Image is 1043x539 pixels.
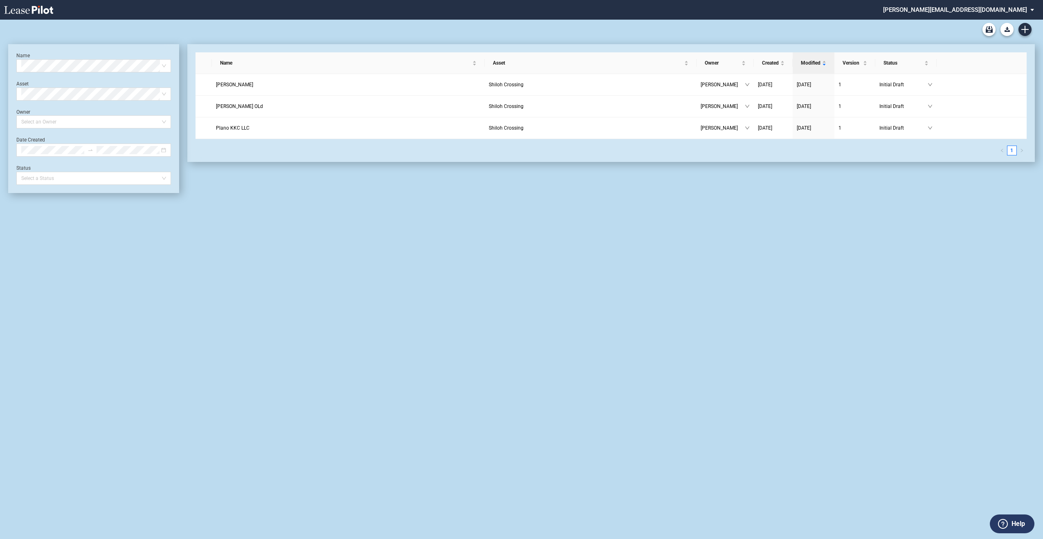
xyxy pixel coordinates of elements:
[797,124,830,132] a: [DATE]
[834,52,875,74] th: Version
[754,52,793,74] th: Created
[16,137,45,143] label: Date Created
[489,82,524,88] span: Shiloh Crossing
[745,104,750,109] span: down
[797,125,811,131] span: [DATE]
[88,147,93,153] span: to
[220,59,470,67] span: Name
[1000,148,1004,153] span: left
[801,59,820,67] span: Modified
[758,124,789,132] a: [DATE]
[489,125,524,131] span: Shiloh Crossing
[982,23,996,36] a: Archive
[16,53,30,58] label: Name
[705,59,740,67] span: Owner
[762,59,779,67] span: Created
[997,146,1007,155] li: Previous Page
[212,52,484,74] th: Name
[838,103,841,109] span: 1
[997,146,1007,155] button: left
[838,125,841,131] span: 1
[489,103,524,109] span: Shiloh Crossing
[793,52,834,74] th: Modified
[838,82,841,88] span: 1
[1000,23,1014,36] a: Download Blank Form
[875,52,937,74] th: Status
[879,102,928,110] span: Initial Draft
[489,81,692,89] a: Shiloh Crossing
[489,102,692,110] a: Shiloh Crossing
[879,81,928,89] span: Initial Draft
[745,82,750,87] span: down
[1020,148,1024,153] span: right
[928,82,933,87] span: down
[216,125,250,131] span: Plano KKC LLC
[489,124,692,132] a: Shiloh Crossing
[797,82,811,88] span: [DATE]
[838,124,871,132] a: 1
[1012,519,1025,529] label: Help
[697,52,754,74] th: Owner
[16,109,30,115] label: Owner
[216,82,253,88] span: Sky Lee
[928,104,933,109] span: down
[883,59,923,67] span: Status
[758,102,789,110] a: [DATE]
[758,82,772,88] span: [DATE]
[216,124,480,132] a: Plano KKC LLC
[1017,146,1027,155] li: Next Page
[843,59,861,67] span: Version
[758,125,772,131] span: [DATE]
[701,81,745,89] span: [PERSON_NAME]
[838,102,871,110] a: 1
[16,81,29,87] label: Asset
[1007,146,1016,155] a: 1
[745,126,750,130] span: down
[485,52,697,74] th: Asset
[797,103,811,109] span: [DATE]
[758,103,772,109] span: [DATE]
[928,126,933,130] span: down
[88,147,93,153] span: swap-right
[1018,23,1032,36] a: Create new document
[216,81,480,89] a: [PERSON_NAME]
[1007,146,1017,155] li: 1
[701,102,745,110] span: [PERSON_NAME]
[838,81,871,89] a: 1
[990,514,1034,533] button: Help
[797,102,830,110] a: [DATE]
[701,124,745,132] span: [PERSON_NAME]
[16,165,31,171] label: Status
[493,59,683,67] span: Asset
[797,81,830,89] a: [DATE]
[1017,146,1027,155] button: right
[879,124,928,132] span: Initial Draft
[216,102,480,110] a: [PERSON_NAME] OLd
[216,103,263,109] span: Sky Lee OLd
[758,81,789,89] a: [DATE]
